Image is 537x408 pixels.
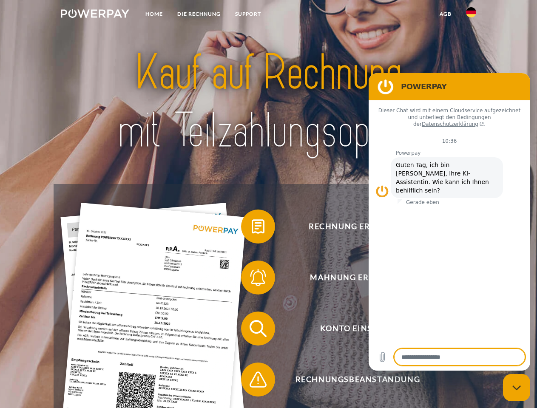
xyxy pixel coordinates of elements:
span: Rechnungsbeanstandung [253,363,462,397]
a: DIE RECHNUNG [170,6,228,22]
button: Mahnung erhalten? [241,261,462,295]
a: agb [432,6,459,22]
img: title-powerpay_de.svg [81,41,456,163]
span: Mahnung erhalten? [253,261,462,295]
span: Konto einsehen [253,312,462,346]
span: Rechnung erhalten? [253,210,462,244]
img: logo-powerpay-white.svg [61,9,129,18]
a: SUPPORT [228,6,268,22]
iframe: Messaging-Fenster [369,73,530,371]
button: Konto einsehen [241,312,462,346]
button: Rechnungsbeanstandung [241,363,462,397]
a: Home [138,6,170,22]
img: qb_warning.svg [247,369,269,390]
button: Rechnung erhalten? [241,210,462,244]
img: de [466,7,476,17]
img: qb_bill.svg [247,216,269,237]
iframe: Schaltfläche zum Öffnen des Messaging-Fensters; Konversation läuft [503,374,530,401]
img: qb_search.svg [247,318,269,339]
img: qb_bell.svg [247,267,269,288]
